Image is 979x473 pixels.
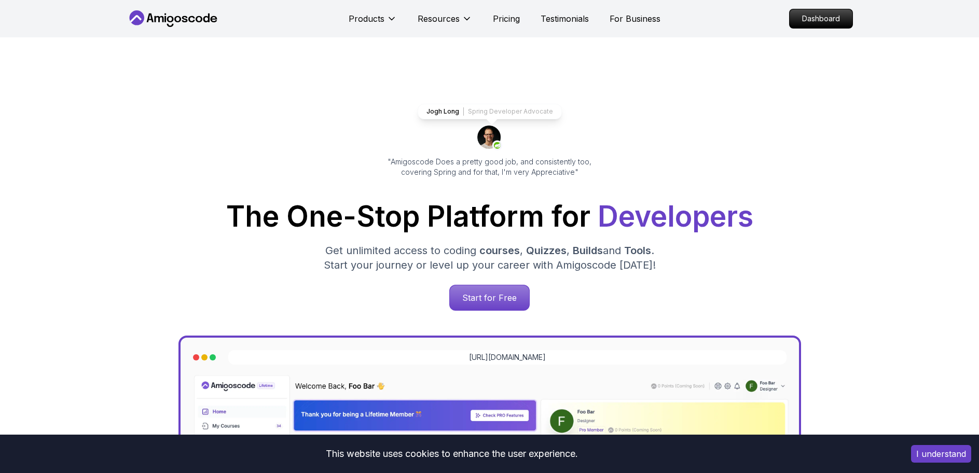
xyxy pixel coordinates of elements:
p: "Amigoscode Does a pretty good job, and consistently too, covering Spring and for that, I'm very ... [374,157,606,177]
a: Dashboard [789,9,853,29]
h1: The One-Stop Platform for [135,202,845,231]
img: josh long [477,126,502,150]
p: Dashboard [790,9,852,28]
span: Tools [624,244,651,257]
span: Quizzes [526,244,567,257]
a: Testimonials [541,12,589,25]
button: Resources [418,12,472,33]
div: This website uses cookies to enhance the user experience. [8,442,895,465]
button: Products [349,12,397,33]
a: [URL][DOMAIN_NAME] [469,352,546,363]
p: Products [349,12,384,25]
a: Pricing [493,12,520,25]
p: Jogh Long [426,107,459,116]
span: Builds [573,244,603,257]
button: Accept cookies [911,445,971,463]
a: Start for Free [449,285,530,311]
p: Spring Developer Advocate [468,107,553,116]
span: courses [479,244,520,257]
span: Developers [598,199,753,233]
a: For Business [610,12,660,25]
p: Start for Free [450,285,529,310]
p: Resources [418,12,460,25]
p: Get unlimited access to coding , , and . Start your journey or level up your career with Amigosco... [315,243,664,272]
